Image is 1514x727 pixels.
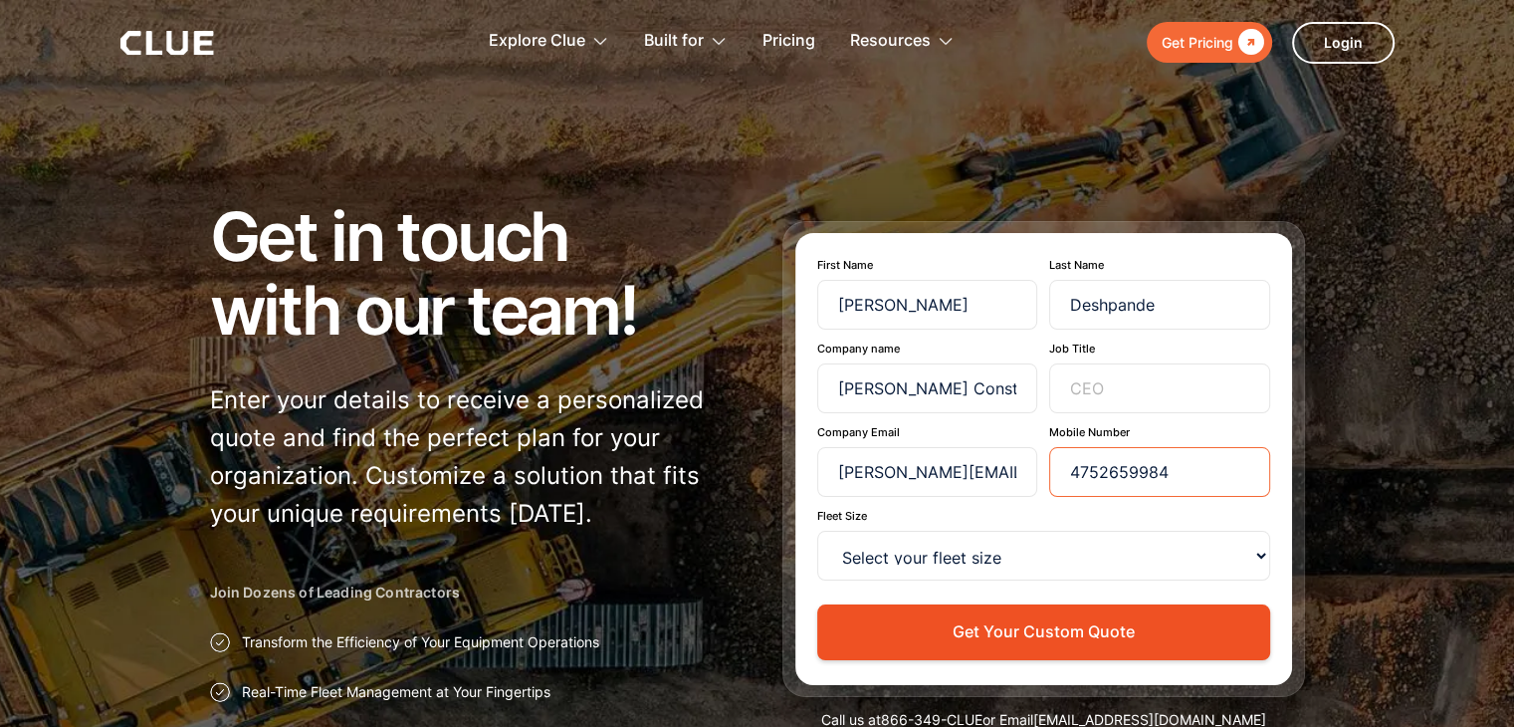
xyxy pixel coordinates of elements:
p: Enter your details to receive a personalized quote and find the perfect plan for your organizatio... [210,381,733,533]
img: Approval checkmark icon [210,682,230,702]
div: Resources [850,10,955,73]
div: Explore Clue [489,10,609,73]
label: First Name [817,258,1038,272]
a: Login [1292,22,1395,64]
div:  [1233,30,1264,55]
button: Get Your Custom Quote [817,605,1270,659]
img: Approval checkmark icon [210,632,230,652]
input: Holt [1049,280,1270,330]
p: Transform the Efficiency of Your Equipment Operations [242,632,599,652]
input: US Contractor Inc. [817,363,1038,413]
a: Pricing [762,10,815,73]
div: Get Pricing [1162,30,1233,55]
input: benholt@usa.com [817,447,1038,497]
h1: Get in touch with our team! [210,199,733,347]
div: Explore Clue [489,10,585,73]
label: Fleet Size [817,509,1270,523]
h2: Join Dozens of Leading Contractors [210,583,733,603]
input: (123)-456-7890 [1049,447,1270,497]
div: Built for [644,10,704,73]
p: Real-Time Fleet Management at Your Fingertips [242,682,550,702]
label: Company name [817,342,1038,356]
label: Last Name [1049,258,1270,272]
div: Resources [850,10,931,73]
label: Company Email [817,425,1038,439]
label: Mobile Number [1049,425,1270,439]
input: Ben [817,280,1038,330]
a: Get Pricing [1147,22,1272,63]
label: Job Title [1049,342,1270,356]
input: CEO [1049,363,1270,413]
div: Built for [644,10,728,73]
